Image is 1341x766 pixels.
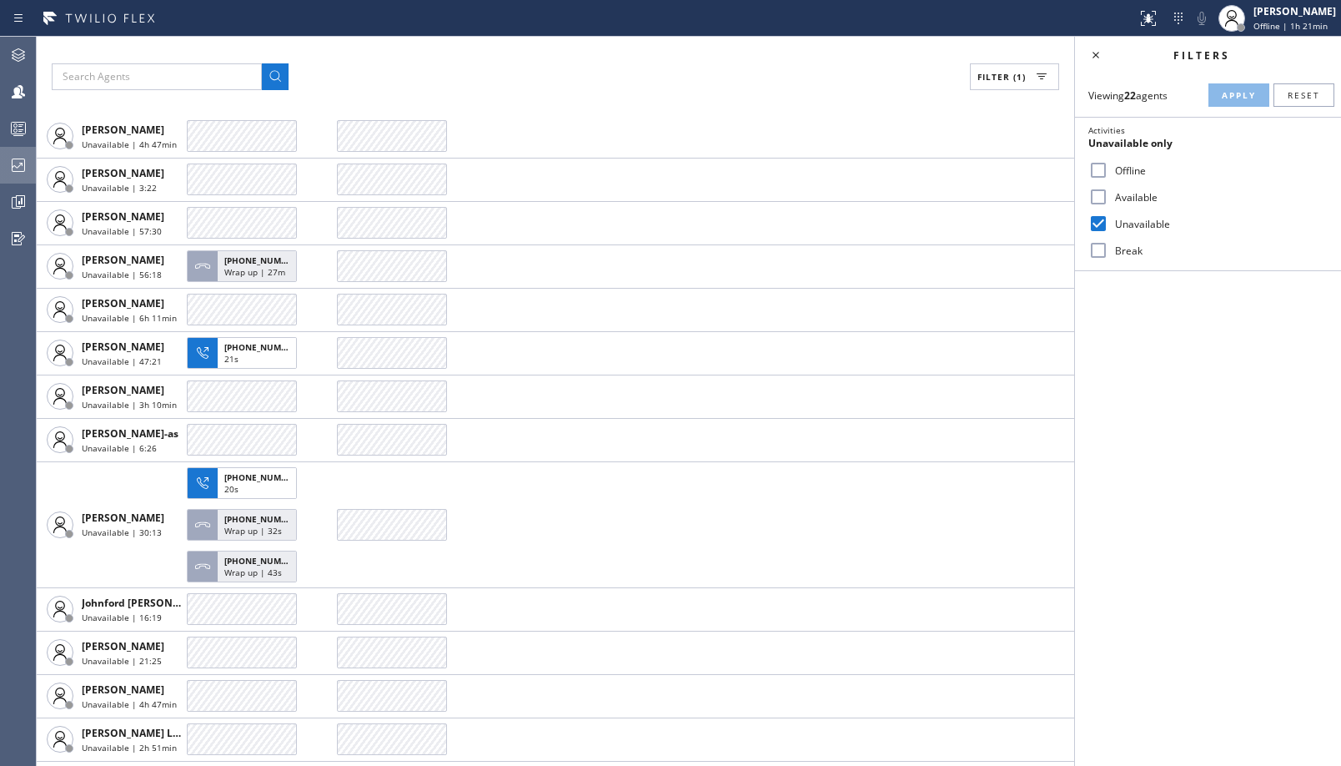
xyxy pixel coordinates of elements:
button: Filter (1) [970,63,1059,90]
span: Wrap up | 43s [224,567,282,578]
span: [PERSON_NAME] Ledelbeth [PERSON_NAME] [82,726,303,740]
span: Unavailable | 16:19 [82,612,162,623]
button: [PHONE_NUMBER]Wrap up | 43s [187,546,302,587]
button: [PHONE_NUMBER]21s [187,332,302,374]
span: Viewing agents [1088,88,1168,103]
span: Unavailable | 6:26 [82,442,157,454]
label: Offline [1108,164,1328,178]
span: Unavailable | 4h 47min [82,139,177,150]
span: 21s [224,353,239,365]
span: Unavailable | 6h 11min [82,312,177,324]
span: [PHONE_NUMBER] [224,513,300,525]
span: Unavailable | 56:18 [82,269,162,280]
span: Filters [1173,48,1230,63]
button: Mute [1190,7,1213,30]
div: [PERSON_NAME] [1253,4,1336,18]
label: Available [1108,190,1328,204]
span: Johnford [PERSON_NAME] [82,596,210,610]
span: Offline | 1h 21min [1253,20,1328,32]
span: Filter (1) [977,71,1026,83]
span: Unavailable | 21:25 [82,655,162,667]
span: [PERSON_NAME] [82,383,164,397]
div: Activities [1088,124,1328,136]
span: [PERSON_NAME] [82,123,164,137]
span: Unavailable only [1088,136,1173,150]
span: [PERSON_NAME] [82,209,164,224]
span: Unavailable | 3:22 [82,182,157,194]
span: [PERSON_NAME]-as [82,426,178,441]
span: [PERSON_NAME] [82,340,164,354]
button: [PHONE_NUMBER]20s [187,462,302,504]
span: [PHONE_NUMBER] [224,471,300,483]
span: Unavailable | 47:21 [82,355,162,367]
span: 20s [224,483,239,495]
button: Apply [1208,83,1269,107]
strong: 22 [1124,88,1136,103]
span: Wrap up | 27m [224,266,285,278]
span: Reset [1288,89,1320,101]
label: Break [1108,244,1328,258]
span: [PHONE_NUMBER] [224,254,300,266]
button: Reset [1273,83,1334,107]
label: Unavailable [1108,217,1328,231]
button: [PHONE_NUMBER]Wrap up | 32s [187,504,302,546]
span: [PHONE_NUMBER] [224,341,300,353]
span: Unavailable | 4h 47min [82,698,177,710]
button: [PHONE_NUMBER]Wrap up | 27m [187,245,302,287]
span: Apply [1222,89,1256,101]
input: Search Agents [52,63,262,90]
span: [PERSON_NAME] [82,683,164,697]
span: Wrap up | 32s [224,525,282,537]
span: [PHONE_NUMBER] [224,555,300,567]
span: Unavailable | 30:13 [82,527,162,538]
span: [PERSON_NAME] [82,253,164,267]
span: [PERSON_NAME] [82,511,164,525]
span: [PERSON_NAME] [82,296,164,310]
span: Unavailable | 3h 10min [82,399,177,411]
span: [PERSON_NAME] [82,166,164,180]
span: Unavailable | 57:30 [82,225,162,237]
span: Unavailable | 2h 51min [82,742,177,753]
span: [PERSON_NAME] [82,639,164,653]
